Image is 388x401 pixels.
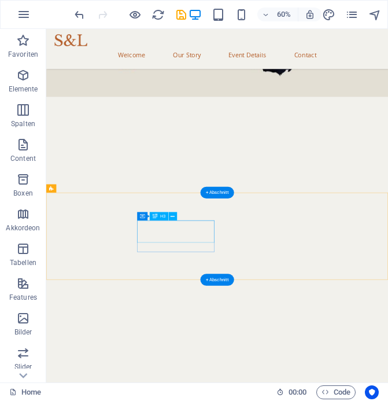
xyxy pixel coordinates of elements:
p: Elemente [9,84,38,94]
a: Klick, um Auswahl aufzuheben. Doppelklick öffnet Seitenverwaltung [9,385,41,399]
p: Boxen [13,189,33,198]
div: + Abschnitt [200,187,234,198]
p: Features [9,293,37,302]
span: H3 [160,214,165,218]
p: Slider [14,362,32,371]
p: Content [10,154,36,163]
h6: Session-Zeit [276,385,307,399]
button: undo [72,8,86,21]
span: : [297,388,298,396]
i: Seite neu laden [151,8,165,21]
i: Rückgängig: Elemente löschen (Strg+Z) [73,8,86,21]
button: pages [345,8,359,21]
i: Bei Größenänderung Zoomstufe automatisch an das gewählte Gerät anpassen. [305,9,315,20]
button: Klicke hier, um den Vorschau-Modus zu verlassen [128,8,142,21]
p: Spalten [11,119,35,128]
p: Favoriten [8,50,38,59]
button: design [322,8,335,21]
i: Save (Ctrl+S) [175,8,188,21]
i: Design (Strg+Alt+Y) [322,8,335,21]
p: Akkordeon [6,223,40,233]
button: navigator [368,8,382,21]
button: Usercentrics [365,385,379,399]
button: save [174,8,188,21]
span: 00 00 [289,385,306,399]
p: Tabellen [10,258,36,267]
button: 60% [257,8,298,21]
h6: 60% [275,8,293,21]
span: Code [322,385,350,399]
button: reload [151,8,165,21]
p: Bilder [14,328,32,337]
i: Navigator [368,8,382,21]
button: Code [316,385,356,399]
div: + Abschnitt [200,274,234,286]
